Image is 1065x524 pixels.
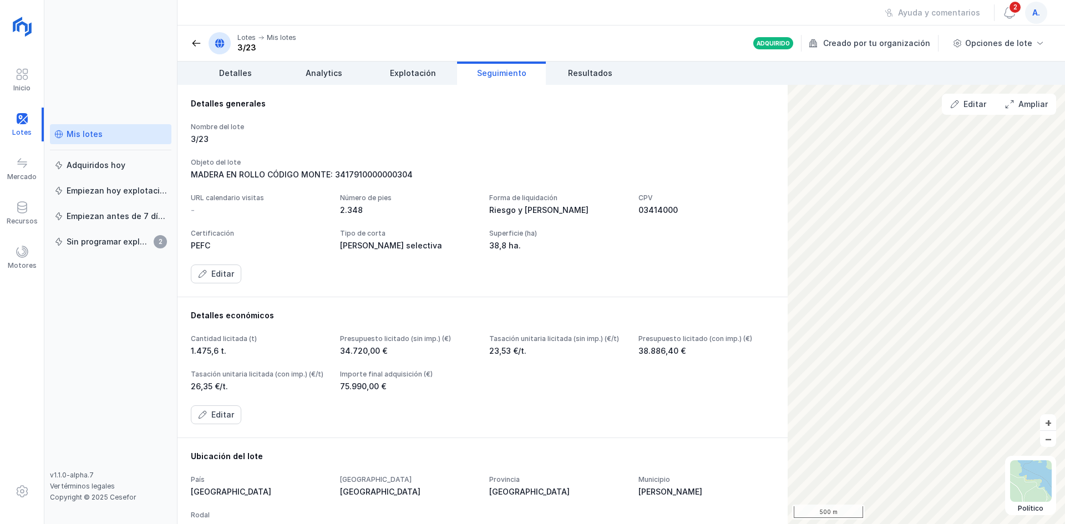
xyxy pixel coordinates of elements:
[340,345,476,357] div: 34.720,00 €
[191,451,774,462] div: Ubicación del lote
[809,35,940,52] div: Creado por tu organización
[237,33,256,42] div: Lotes
[340,334,476,343] div: Presupuesto licitado (sin imp.) (€)
[50,206,171,226] a: Empiezan antes de 7 días
[267,33,296,42] div: Mis lotes
[489,205,625,216] div: Riesgo y [PERSON_NAME]
[191,229,327,238] div: Certificación
[489,475,625,484] div: Provincia
[191,345,327,357] div: 1.475,6 t.
[191,264,241,283] button: Editar
[457,62,546,85] a: Seguimiento
[191,475,327,484] div: País
[7,217,38,226] div: Recursos
[340,205,476,216] div: 2.348
[211,268,234,279] div: Editar
[191,158,774,167] div: Objeto del lote
[50,124,171,144] a: Mis lotes
[50,155,171,175] a: Adquiridos hoy
[191,98,774,109] div: Detalles generales
[50,493,171,502] div: Copyright © 2025 Cesefor
[191,123,327,131] div: Nombre del lote
[340,475,476,484] div: [GEOGRAPHIC_DATA]
[1018,99,1048,110] div: Ampliar
[191,405,241,424] button: Editar
[191,381,327,392] div: 26,35 €/t.
[237,42,296,53] div: 3/23
[1010,504,1052,513] div: Político
[638,205,774,216] div: 03414000
[191,169,774,180] div: MADERA EN ROLLO CÓDIGO MONTE: 3417910000000304
[191,310,774,321] div: Detalles económicos
[638,475,774,484] div: Municipio
[50,181,171,201] a: Empiezan hoy explotación
[211,409,234,420] div: Editar
[340,229,476,238] div: Tipo de corta
[489,486,625,497] div: [GEOGRAPHIC_DATA]
[943,95,993,114] button: Editar
[1040,414,1056,430] button: +
[963,99,986,110] div: Editar
[191,511,327,520] div: Rodal
[489,240,625,251] div: 38,8 ha.
[638,486,774,497] div: [PERSON_NAME]
[998,95,1055,114] button: Ampliar
[757,39,790,47] div: Adquirido
[191,334,327,343] div: Cantidad licitada (t)
[1032,7,1040,18] span: a.
[67,160,125,171] div: Adquiridos hoy
[8,261,37,270] div: Motores
[191,205,195,216] div: -
[67,129,103,140] div: Mis lotes
[340,370,476,379] div: Importe final adquisición (€)
[191,370,327,379] div: Tasación unitaria licitada (con imp.) (€/t)
[477,68,526,79] span: Seguimiento
[306,68,342,79] span: Analytics
[965,38,1032,49] div: Opciones de lote
[1010,460,1052,502] img: political.webp
[1008,1,1022,14] span: 2
[50,482,115,490] a: Ver términos legales
[8,13,36,40] img: logoRight.svg
[489,194,625,202] div: Forma de liquidación
[489,229,625,238] div: Superficie (ha)
[67,236,150,247] div: Sin programar explotación
[280,62,368,85] a: Analytics
[13,84,31,93] div: Inicio
[489,334,625,343] div: Tasación unitaria licitada (sin imp.) (€/t)
[340,381,476,392] div: 75.990,00 €
[638,334,774,343] div: Presupuesto licitado (con imp.) (€)
[67,211,167,222] div: Empiezan antes de 7 días
[1040,431,1056,447] button: –
[898,7,980,18] div: Ayuda y comentarios
[191,486,327,497] div: [GEOGRAPHIC_DATA]
[638,194,774,202] div: CPV
[489,345,625,357] div: 23,53 €/t.
[368,62,457,85] a: Explotación
[50,232,171,252] a: Sin programar explotación2
[340,240,476,251] div: [PERSON_NAME] selectiva
[67,185,167,196] div: Empiezan hoy explotación
[154,235,167,248] span: 2
[390,68,436,79] span: Explotación
[191,194,327,202] div: URL calendario visitas
[50,471,171,480] div: v1.1.0-alpha.7
[219,68,252,79] span: Detalles
[568,68,612,79] span: Resultados
[191,240,327,251] div: PEFC
[191,134,327,145] div: 3/23
[7,172,37,181] div: Mercado
[191,62,280,85] a: Detalles
[638,345,774,357] div: 38.886,40 €
[878,3,987,22] button: Ayuda y comentarios
[340,194,476,202] div: Número de pies
[340,486,476,497] div: [GEOGRAPHIC_DATA]
[546,62,635,85] a: Resultados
